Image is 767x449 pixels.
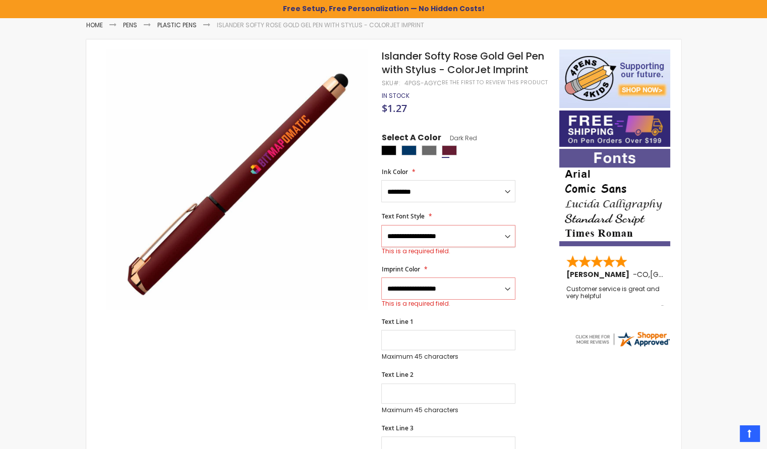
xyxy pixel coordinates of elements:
[566,286,664,307] div: Customer service is great and very helpful
[381,167,407,176] span: Ink Color
[381,92,409,100] div: Availability
[381,101,406,115] span: $1.27
[574,330,671,348] img: 4pens.com widget logo
[381,91,409,100] span: In stock
[559,110,670,147] img: Free shipping on orders over $199
[381,317,413,326] span: Text Line 1
[637,269,648,279] span: CO
[381,424,413,432] span: Text Line 3
[650,269,724,279] span: [GEOGRAPHIC_DATA]
[381,79,400,87] strong: SKU
[559,49,670,108] img: 4pens 4 kids
[566,269,633,279] span: [PERSON_NAME]
[574,342,671,350] a: 4pens.com certificate URL
[381,406,515,414] p: Maximum 45 characters
[157,21,197,29] a: Plastic Pens
[441,79,547,86] a: Be the first to review this product
[633,269,724,279] span: - ,
[559,149,670,246] img: font-personalization-examples
[381,265,420,273] span: Imprint Color
[381,300,515,308] div: This is a required field.
[381,370,413,379] span: Text Line 2
[381,132,441,146] span: Select A Color
[106,48,368,310] img: dark-red-4pgs-agyc-islander-softy-rose-gold-gel-pen-w-stylus-colorjet_1.jpg
[381,212,424,220] span: Text Font Style
[217,21,424,29] li: Islander Softy Rose Gold Gel Pen with Stylus - ColorJet Imprint
[422,145,437,155] div: Grey
[381,49,544,77] span: Islander Softy Rose Gold Gel Pen with Stylus - ColorJet Imprint
[442,145,457,155] div: Dark Red
[381,145,396,155] div: Black
[86,21,103,29] a: Home
[381,247,515,255] div: This is a required field.
[123,21,137,29] a: Pens
[401,145,417,155] div: Navy Blue
[381,353,515,361] p: Maximum 45 characters
[441,134,477,142] span: Dark Red
[404,79,441,87] div: 4PGS-AGYC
